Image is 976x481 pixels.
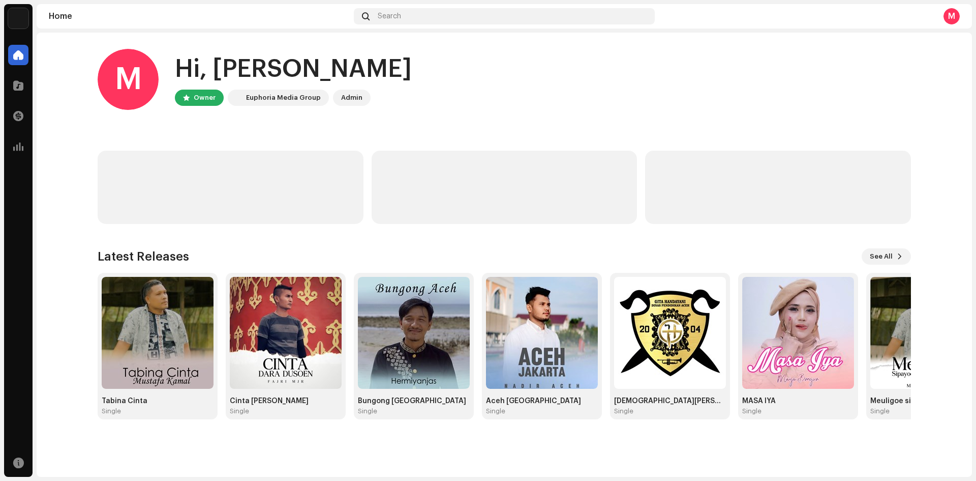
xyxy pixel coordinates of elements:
[102,277,213,389] img: f8401832-d1f6-4f9f-8a9a-d943f23e3c24
[175,53,412,86] div: Hi, [PERSON_NAME]
[358,397,470,405] div: Bungong [GEOGRAPHIC_DATA]
[358,277,470,389] img: df67f742-a8ad-4453-9075-79f796cbfd1e
[102,407,121,415] div: Single
[870,407,890,415] div: Single
[194,92,216,104] div: Owner
[341,92,362,104] div: Admin
[230,92,242,104] img: de0d2825-999c-4937-b35a-9adca56ee094
[246,92,321,104] div: Euphoria Media Group
[230,397,342,405] div: Cinta [PERSON_NAME]
[742,277,854,389] img: 85b5a317-bc9b-4e2a-bfb8-c453ee492ef9
[378,12,401,20] span: Search
[862,248,911,265] button: See All
[49,12,350,20] div: Home
[486,277,598,389] img: 90f4dc48-46e2-445c-91dd-cb203ed0c27b
[486,407,505,415] div: Single
[742,407,761,415] div: Single
[230,407,249,415] div: Single
[230,277,342,389] img: cc703527-2d71-4494-ba15-18e6fb5118f5
[943,8,960,24] div: M
[486,397,598,405] div: Aceh [GEOGRAPHIC_DATA]
[614,277,726,389] img: 70347747-5b47-4c64-bb72-fd3463785f42
[614,407,633,415] div: Single
[742,397,854,405] div: MASA IYA
[98,49,159,110] div: M
[98,248,189,265] h3: Latest Releases
[614,397,726,405] div: [DEMOGRAPHIC_DATA][PERSON_NAME]
[870,246,893,267] span: See All
[102,397,213,405] div: Tabina Cinta
[358,407,377,415] div: Single
[8,8,28,29] img: de0d2825-999c-4937-b35a-9adca56ee094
